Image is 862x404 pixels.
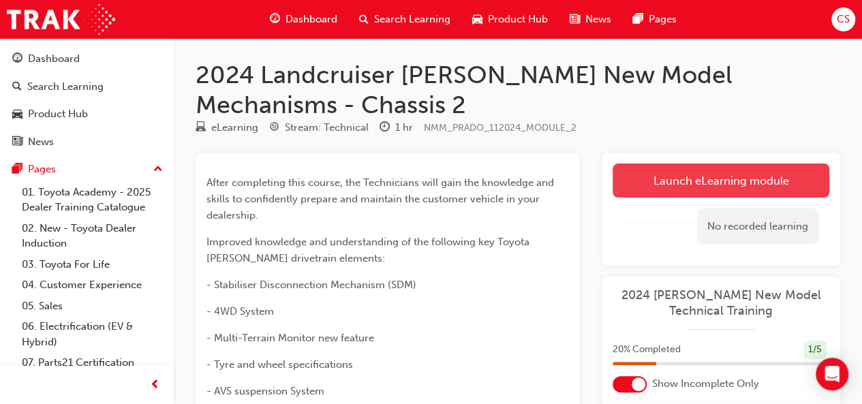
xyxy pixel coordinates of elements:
span: Show Incomplete Only [652,376,759,392]
span: - Stabiliser Disconnection Mechanism (SDM) [206,279,416,291]
a: pages-iconPages [622,5,688,33]
a: 2024 [PERSON_NAME] New Model Technical Training [613,288,829,318]
span: news-icon [570,11,580,28]
a: Product Hub [5,102,168,127]
div: Dashboard [28,51,80,67]
span: CS [837,12,850,27]
a: 03. Toyota For Life [16,254,168,275]
button: CS [831,7,855,31]
div: Open Intercom Messenger [816,358,848,390]
button: DashboardSearch LearningProduct HubNews [5,44,168,157]
div: No recorded learning [697,208,818,245]
a: News [5,129,168,155]
div: eLearning [211,120,258,136]
span: search-icon [359,11,369,28]
span: clock-icon [380,122,390,134]
button: Pages [5,157,168,182]
span: guage-icon [270,11,280,28]
div: 1 / 5 [803,341,827,359]
a: Search Learning [5,74,168,99]
span: - Multi-Terrain Monitor new feature [206,332,374,344]
div: Search Learning [27,79,104,95]
a: Dashboard [5,46,168,72]
span: car-icon [472,11,482,28]
h1: 2024 Landcruiser [PERSON_NAME] New Model Mechanisms - Chassis 2 [196,60,840,119]
div: News [28,134,54,150]
span: 20 % Completed [613,342,681,358]
span: search-icon [12,81,22,93]
div: Stream [269,119,369,136]
span: news-icon [12,136,22,149]
span: pages-icon [12,164,22,176]
span: Pages [649,12,677,27]
a: 05. Sales [16,296,168,317]
span: pages-icon [633,11,643,28]
a: 04. Customer Experience [16,275,168,296]
span: car-icon [12,108,22,121]
a: 06. Electrification (EV & Hybrid) [16,316,168,352]
div: 1 hr [395,120,413,136]
a: car-iconProduct Hub [461,5,559,33]
span: learningResourceType_ELEARNING-icon [196,122,206,134]
span: up-icon [153,161,163,178]
div: Duration [380,119,413,136]
span: Improved knowledge and understanding of the following key Toyota [PERSON_NAME] drivetrain elements: [206,236,532,264]
div: Stream: Technical [285,120,369,136]
a: guage-iconDashboard [259,5,348,33]
div: Type [196,119,258,136]
span: After completing this course, the Technicians will gain the knowledge and skills to confidently p... [206,176,557,221]
div: Product Hub [28,106,88,122]
a: 01. Toyota Academy - 2025 Dealer Training Catalogue [16,182,168,218]
span: guage-icon [12,53,22,65]
span: Learning resource code [424,122,576,134]
span: Search Learning [374,12,450,27]
span: - AVS suspension System [206,385,324,397]
div: Pages [28,161,56,177]
span: News [585,12,611,27]
a: news-iconNews [559,5,622,33]
span: - Tyre and wheel specifications [206,358,353,371]
span: Product Hub [488,12,548,27]
a: Launch eLearning module [613,164,829,198]
a: 02. New - Toyota Dealer Induction [16,218,168,254]
span: prev-icon [150,377,160,394]
span: Dashboard [286,12,337,27]
span: target-icon [269,122,279,134]
a: 07. Parts21 Certification [16,352,168,373]
a: search-iconSearch Learning [348,5,461,33]
img: Trak [7,4,115,35]
span: - 4WD System [206,305,274,317]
